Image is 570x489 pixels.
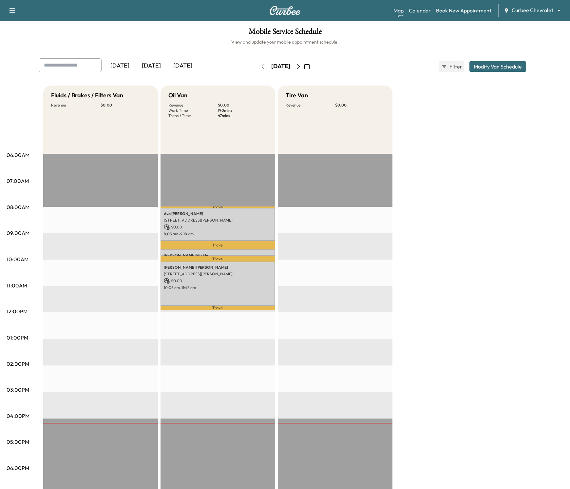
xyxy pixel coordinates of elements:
[161,241,275,249] p: Travel
[269,6,301,15] img: Curbee Logo
[161,306,275,310] p: Travel
[512,7,553,14] span: Curbee Chevrolet
[104,58,136,73] div: [DATE]
[218,103,267,108] p: $ 0.00
[7,464,29,472] p: 06:00PM
[7,307,28,315] p: 12:00PM
[397,13,404,18] div: Beta
[164,265,272,270] p: [PERSON_NAME] [PERSON_NAME]
[168,91,187,100] h5: Oil Van
[168,113,218,118] p: Transit Time
[136,58,167,73] div: [DATE]
[335,103,385,108] p: $ 0.00
[7,386,29,394] p: 03:00PM
[164,211,272,216] p: Ava [PERSON_NAME]
[393,7,404,14] a: MapBeta
[7,229,29,237] p: 09:00AM
[7,412,29,420] p: 04:00PM
[164,218,272,223] p: [STREET_ADDRESS][PERSON_NAME]
[164,224,272,230] p: $ 0.00
[164,271,272,277] p: [STREET_ADDRESS][PERSON_NAME]
[164,278,272,284] p: $ 0.00
[439,61,464,72] button: Filter
[101,103,150,108] p: $ 0.00
[168,108,218,113] p: Work Time
[161,206,275,208] p: Travel
[436,7,491,14] a: Book New Appointment
[167,58,199,73] div: [DATE]
[161,256,275,262] p: Travel
[164,285,272,290] p: 10:05 am - 11:45 am
[51,91,123,100] h5: Fluids / Brakes / Filters Van
[7,255,28,263] p: 10:00AM
[218,113,267,118] p: 47 mins
[7,177,29,185] p: 07:00AM
[168,103,218,108] p: Revenue
[164,253,272,258] p: [PERSON_NAME] Muddy
[164,231,272,237] p: 8:03 am - 9:18 am
[286,103,335,108] p: Revenue
[7,151,29,159] p: 06:00AM
[51,103,101,108] p: Revenue
[286,91,308,100] h5: Tire Van
[7,203,29,211] p: 08:00AM
[7,438,29,446] p: 05:00PM
[449,63,461,70] span: Filter
[7,39,563,45] h6: View and update your mobile appointment schedule.
[409,7,431,14] a: Calendar
[7,334,28,342] p: 01:00PM
[7,28,563,39] h1: Mobile Service Schedule
[7,360,29,368] p: 02:00PM
[469,61,526,72] button: Modify Van Schedule
[7,282,27,289] p: 11:00AM
[218,108,267,113] p: 190 mins
[271,62,290,70] div: [DATE]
